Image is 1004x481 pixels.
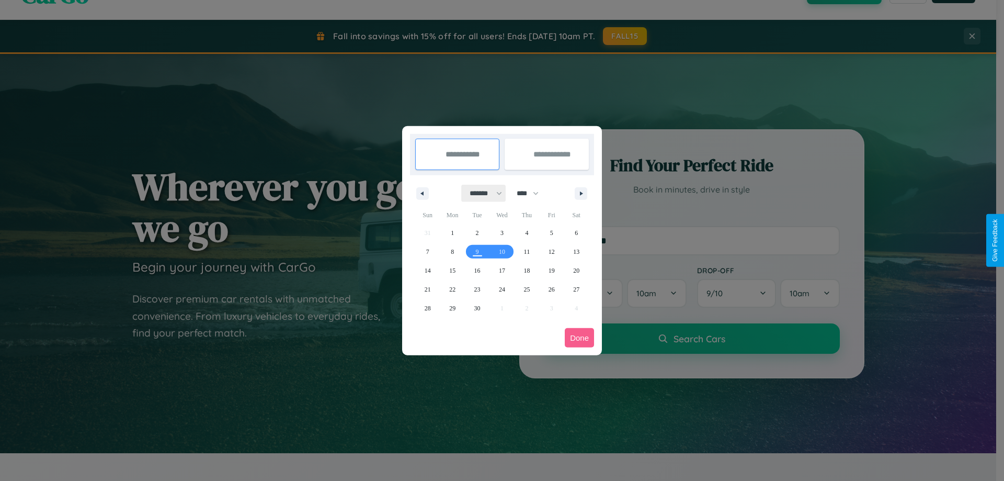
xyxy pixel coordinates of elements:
[500,223,504,242] span: 3
[426,242,429,261] span: 7
[564,261,589,280] button: 20
[440,299,464,318] button: 29
[539,223,564,242] button: 5
[465,242,489,261] button: 9
[465,280,489,299] button: 23
[449,261,455,280] span: 15
[539,261,564,280] button: 19
[465,261,489,280] button: 16
[515,261,539,280] button: 18
[465,299,489,318] button: 30
[489,242,514,261] button: 10
[539,280,564,299] button: 26
[515,242,539,261] button: 11
[549,261,555,280] span: 19
[564,207,589,223] span: Sat
[476,223,479,242] span: 2
[474,261,481,280] span: 16
[440,207,464,223] span: Mon
[440,261,464,280] button: 15
[524,242,530,261] span: 11
[415,261,440,280] button: 14
[440,280,464,299] button: 22
[515,223,539,242] button: 4
[575,223,578,242] span: 6
[451,242,454,261] span: 8
[474,299,481,318] span: 30
[451,223,454,242] span: 1
[573,261,579,280] span: 20
[991,219,999,262] div: Give Feedback
[449,280,455,299] span: 22
[474,280,481,299] span: 23
[425,280,431,299] span: 21
[489,207,514,223] span: Wed
[549,280,555,299] span: 26
[415,207,440,223] span: Sun
[573,242,579,261] span: 13
[449,299,455,318] span: 29
[440,223,464,242] button: 1
[425,261,431,280] span: 14
[564,242,589,261] button: 13
[465,207,489,223] span: Tue
[573,280,579,299] span: 27
[465,223,489,242] button: 2
[515,207,539,223] span: Thu
[539,242,564,261] button: 12
[565,328,594,348] button: Done
[415,280,440,299] button: 21
[564,223,589,242] button: 6
[476,242,479,261] span: 9
[525,223,528,242] span: 4
[415,299,440,318] button: 28
[550,223,553,242] span: 5
[489,223,514,242] button: 3
[515,280,539,299] button: 25
[564,280,589,299] button: 27
[523,280,530,299] span: 25
[489,261,514,280] button: 17
[549,242,555,261] span: 12
[425,299,431,318] span: 28
[499,242,505,261] span: 10
[523,261,530,280] span: 18
[415,242,440,261] button: 7
[440,242,464,261] button: 8
[539,207,564,223] span: Fri
[499,280,505,299] span: 24
[499,261,505,280] span: 17
[489,280,514,299] button: 24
